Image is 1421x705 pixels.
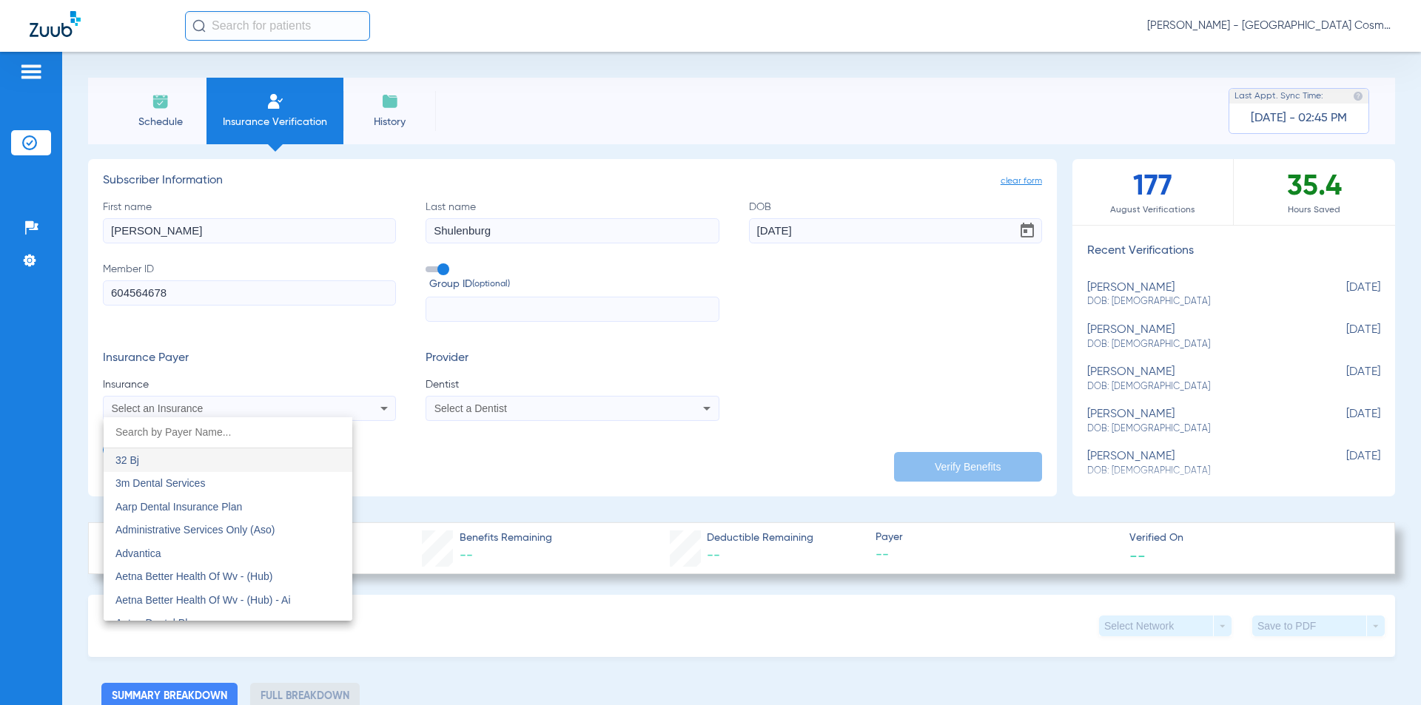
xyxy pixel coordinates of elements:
span: Advantica [115,547,161,559]
span: Aetna Better Health Of Wv - (Hub) - Ai [115,594,291,606]
span: Administrative Services Only (Aso) [115,524,275,536]
span: Aetna Dental Plans [115,618,204,630]
span: 32 Bj [115,454,139,466]
input: dropdown search [104,417,352,448]
span: Aetna Better Health Of Wv - (Hub) [115,571,272,583]
span: Aarp Dental Insurance Plan [115,501,242,513]
iframe: Chat Widget [1347,634,1421,705]
span: 3m Dental Services [115,478,205,490]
